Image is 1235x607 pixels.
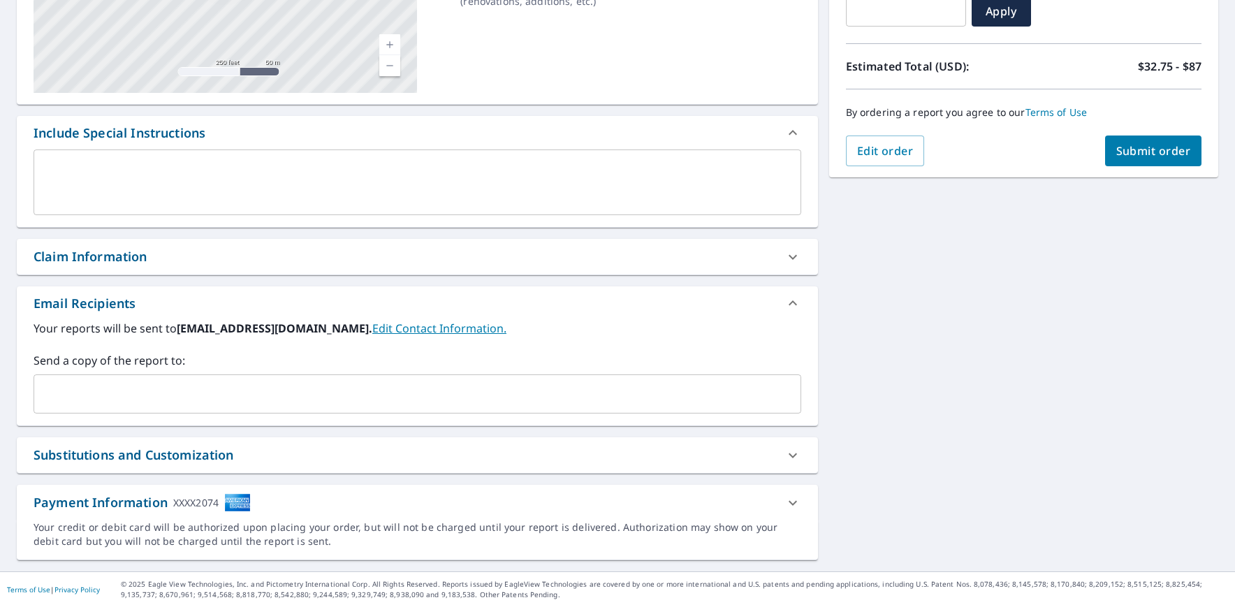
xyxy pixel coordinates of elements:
[54,585,100,594] a: Privacy Policy
[34,247,147,266] div: Claim Information
[34,352,801,369] label: Send a copy of the report to:
[34,493,251,512] div: Payment Information
[379,34,400,55] a: Current Level 17, Zoom In
[17,239,818,275] div: Claim Information
[1138,58,1201,75] p: $32.75 - $87
[846,106,1201,119] p: By ordering a report you agree to our
[34,294,136,313] div: Email Recipients
[372,321,506,336] a: EditContactInfo
[121,579,1228,600] p: © 2025 Eagle View Technologies, Inc. and Pictometry International Corp. All Rights Reserved. Repo...
[34,446,234,465] div: Substitutions and Customization
[17,286,818,320] div: Email Recipients
[17,437,818,473] div: Substitutions and Customization
[1116,143,1191,159] span: Submit order
[983,3,1020,19] span: Apply
[34,124,205,142] div: Include Special Instructions
[224,493,251,512] img: cardImage
[1105,136,1202,166] button: Submit order
[1025,105,1088,119] a: Terms of Use
[379,55,400,76] a: Current Level 17, Zoom Out
[7,585,100,594] p: |
[857,143,914,159] span: Edit order
[17,485,818,520] div: Payment InformationXXXX2074cardImage
[846,136,925,166] button: Edit order
[7,585,50,594] a: Terms of Use
[177,321,372,336] b: [EMAIL_ADDRESS][DOMAIN_NAME].
[17,116,818,149] div: Include Special Instructions
[34,520,801,548] div: Your credit or debit card will be authorized upon placing your order, but will not be charged unt...
[34,320,801,337] label: Your reports will be sent to
[173,493,219,512] div: XXXX2074
[846,58,1024,75] p: Estimated Total (USD):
